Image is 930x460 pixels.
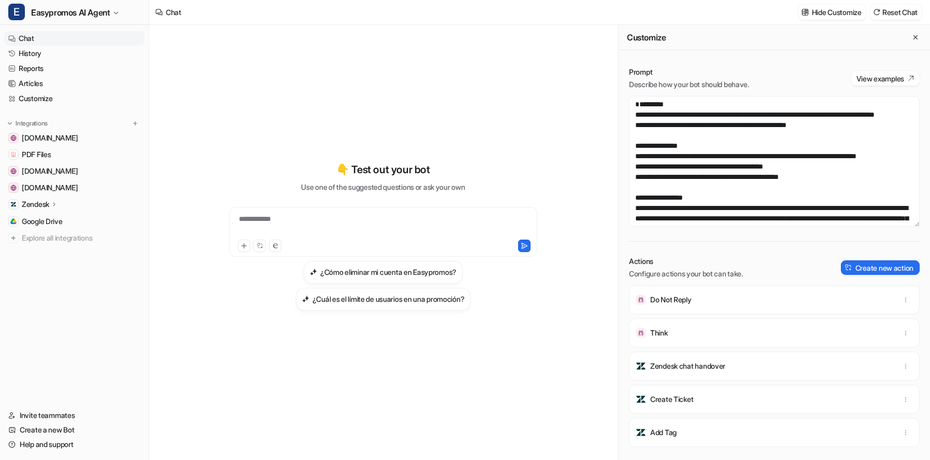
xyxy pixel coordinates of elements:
[10,185,17,191] img: www.easypromosapp.com
[636,427,646,438] img: Add Tag icon
[636,328,646,338] img: Think icon
[629,67,749,77] p: Prompt
[310,268,317,276] img: ¿Cómo eliminar mi cuenta en Easypromos?
[10,151,17,158] img: PDF Files
[650,328,668,338] p: Think
[4,423,145,437] a: Create a new Bot
[31,5,110,20] span: Easypromos AI Agent
[629,269,743,279] p: Configure actions your bot can take.
[4,231,145,245] a: Explore all integrations
[16,119,48,128] p: Integrations
[302,295,309,303] img: ¿Cuál es el límite de usuarios en una promoción?
[4,31,145,46] a: Chat
[627,32,666,43] h2: Customize
[636,394,646,405] img: Create Ticket icon
[4,91,145,106] a: Customize
[301,182,465,192] p: Use one of the suggested questions or ask your own
[841,260,920,275] button: Create new action
[802,8,809,16] img: customize
[4,408,145,423] a: Invite teammates
[636,295,646,305] img: Do Not Reply icon
[22,149,51,160] span: PDF Files
[336,162,430,177] p: 👇 Test out your bot
[629,79,749,90] p: Describe how your bot should behave.
[304,261,463,284] button: ¿Cómo eliminar mi cuenta en Easypromos?¿Cómo eliminar mi cuenta en Easypromos?
[629,256,743,267] p: Actions
[636,361,646,371] img: Zendesk chat handover icon
[22,133,78,143] span: [DOMAIN_NAME]
[22,183,78,193] span: [DOMAIN_NAME]
[909,31,922,44] button: Close flyout
[4,131,145,145] a: www.notion.com[DOMAIN_NAME]
[4,164,145,178] a: easypromos-apiref.redoc.ly[DOMAIN_NAME]
[296,288,471,311] button: ¿Cuál es el límite de usuarios en una promoción?¿Cuál es el límite de usuarios en una promoción?
[10,201,17,207] img: Zendesk
[4,76,145,91] a: Articles
[8,4,25,20] span: E
[4,180,145,195] a: www.easypromosapp.com[DOMAIN_NAME]
[851,71,920,86] button: View examples
[312,294,465,304] h3: ¿Cuál es el límite de usuarios en una promoción?
[873,8,880,16] img: reset
[4,147,145,162] a: PDF FilesPDF Files
[870,5,922,20] button: Reset Chat
[22,216,63,227] span: Google Drive
[650,361,725,371] p: Zendesk chat handover
[8,233,19,243] img: explore all integrations
[650,295,692,305] p: Do Not Reply
[6,120,13,127] img: expand menu
[22,230,140,246] span: Explore all integrations
[4,214,145,229] a: Google DriveGoogle Drive
[798,5,866,20] button: Hide Customize
[10,135,17,141] img: www.notion.com
[650,427,677,438] p: Add Tag
[132,120,139,127] img: menu_add.svg
[4,437,145,452] a: Help and support
[166,7,181,18] div: Chat
[845,264,852,271] img: create-action-icon.svg
[4,118,51,129] button: Integrations
[4,61,145,76] a: Reports
[650,394,693,405] p: Create Ticket
[10,218,17,225] img: Google Drive
[22,166,78,176] span: [DOMAIN_NAME]
[10,168,17,174] img: easypromos-apiref.redoc.ly
[812,7,862,18] p: Hide Customize
[320,267,456,277] h3: ¿Cómo eliminar mi cuenta en Easypromos?
[4,46,145,61] a: History
[22,199,49,210] p: Zendesk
